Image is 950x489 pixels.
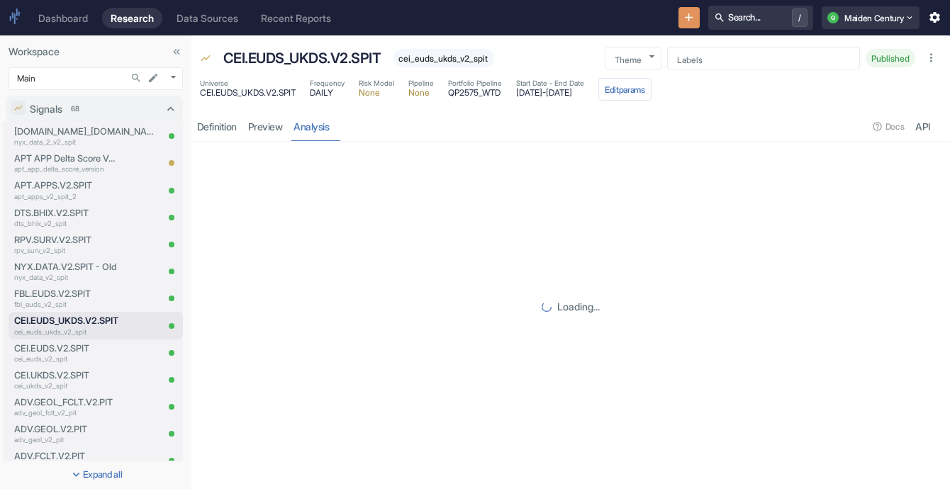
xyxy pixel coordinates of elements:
[102,8,162,28] a: Research
[310,89,345,97] span: DAILY
[14,206,119,229] a: DTS.BHIX.V2.SPITdts_bhix_v2_spit
[14,233,119,256] a: RPV.SURV.V2.SPITrpv_surv_v2_spit
[14,422,119,445] a: ADV.GEOL.V2.PITadv_geol_v2_pit
[200,78,296,89] span: Universe
[261,12,331,24] div: Recent Reports
[408,78,434,89] span: Pipeline
[177,12,238,24] div: Data Sources
[6,96,183,121] div: Signals68
[168,8,247,28] a: Data Sources
[14,327,119,337] p: cei_euds_ukds_v2_spit
[14,449,119,472] a: ADV.FCLT.V2.PITadv_fclt_v2_pit
[14,299,119,310] p: fbl_euds_v2_spit
[14,395,119,418] a: ADV.GEOL_FCLT.V2.PITadv_geol_fclt_v2_pit
[14,434,119,445] p: adv_geol_v2_pit
[191,112,950,141] div: resource tabs
[14,381,119,391] p: cei_ukds_v2_spit
[14,314,119,337] a: CEI.EUDS_UKDS.V2.SPITcei_euds_ukds_v2_spit
[14,260,119,274] p: NYX.DATA.V2.SPIT - Old
[916,120,931,133] div: API
[448,89,502,97] span: QP2575_WTD
[14,342,119,364] a: CEI.EUDS.V2.SPITcei_euds_v2_spit
[252,8,340,28] a: Recent Reports
[14,245,119,256] p: rpv_surv_v2_spit
[14,395,119,409] p: ADV.GEOL_FCLT.V2.PIT
[14,272,119,283] p: nyx_data_v2_spit
[14,314,119,327] p: CEI.EUDS_UKDS.V2.SPIT
[14,449,119,463] p: ADV.FCLT.V2.PIT
[866,53,915,64] span: Published
[289,112,335,141] a: analysis
[144,69,162,87] button: edit
[14,369,119,391] a: CEI.UKDS.V2.SPITcei_ukds_v2_spit
[242,112,289,141] a: preview
[14,422,119,436] p: ADV.GEOL.V2.PIT
[14,206,119,220] p: DTS.BHIX.V2.SPIT
[200,89,296,97] span: CEI.EUDS_UKDS.V2.SPIT
[14,152,119,174] a: APT APP Delta Score Versionapt_app_delta_score_version
[111,12,154,24] div: Research
[598,78,652,101] button: Editparams
[14,287,119,310] a: FBL.EUDS.V2.SPITfbl_euds_v2_spit
[167,43,186,61] button: Collapse Sidebar
[14,233,119,247] p: RPV.SURV.V2.SPIT
[14,164,119,174] p: apt_app_delta_score_version
[3,463,189,486] button: Expand all
[30,8,96,28] a: Dashboard
[127,69,145,87] button: Search...
[14,287,119,300] p: FBL.EUDS.V2.SPIT
[678,7,700,29] button: New Resource
[14,369,119,382] p: CEI.UKDS.V2.SPIT
[197,120,237,133] div: Definition
[14,179,119,192] p: APT.APPS.V2.SPIT
[14,354,119,364] p: cei_euds_v2_spit
[310,78,345,89] span: Frequency
[14,260,119,283] a: NYX.DATA.V2.SPIT - Oldnyx_data_v2_spit
[868,116,910,138] button: Docs
[66,103,84,114] span: 68
[200,52,211,67] span: Signal
[14,125,156,138] p: [DOMAIN_NAME]_[DOMAIN_NAME]
[30,101,62,116] p: Signals
[359,78,394,89] span: Risk Model
[822,6,920,29] button: QMaiden Century
[9,67,183,90] div: Main
[393,53,494,64] span: cei_euds_ukds_v2_spit
[827,12,839,23] div: Q
[14,152,119,165] p: APT APP Delta Score Version
[359,89,394,97] span: None
[14,137,156,147] p: nyx_data_2_v2_spit
[38,12,88,24] div: Dashboard
[220,44,385,72] div: CEI.EUDS_UKDS.V2.SPIT
[516,78,584,89] span: Start Date - End Date
[708,6,813,30] button: Search.../
[14,407,119,418] p: adv_geol_fclt_v2_pit
[408,89,434,97] span: None
[14,342,119,355] p: CEI.EUDS.V2.SPIT
[14,191,119,202] p: apt_apps_v2_spit_2
[14,218,119,229] p: dts_bhix_v2_spit
[9,44,183,59] p: Workspace
[223,47,381,69] p: CEI.EUDS_UKDS.V2.SPIT
[448,78,502,89] span: Portfolio Pipeline
[557,299,600,314] p: Loading...
[14,179,119,201] a: APT.APPS.V2.SPITapt_apps_v2_spit_2
[516,89,584,97] span: [DATE] - [DATE]
[14,125,156,147] a: [DOMAIN_NAME]_[DOMAIN_NAME]nyx_data_2_v2_spit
